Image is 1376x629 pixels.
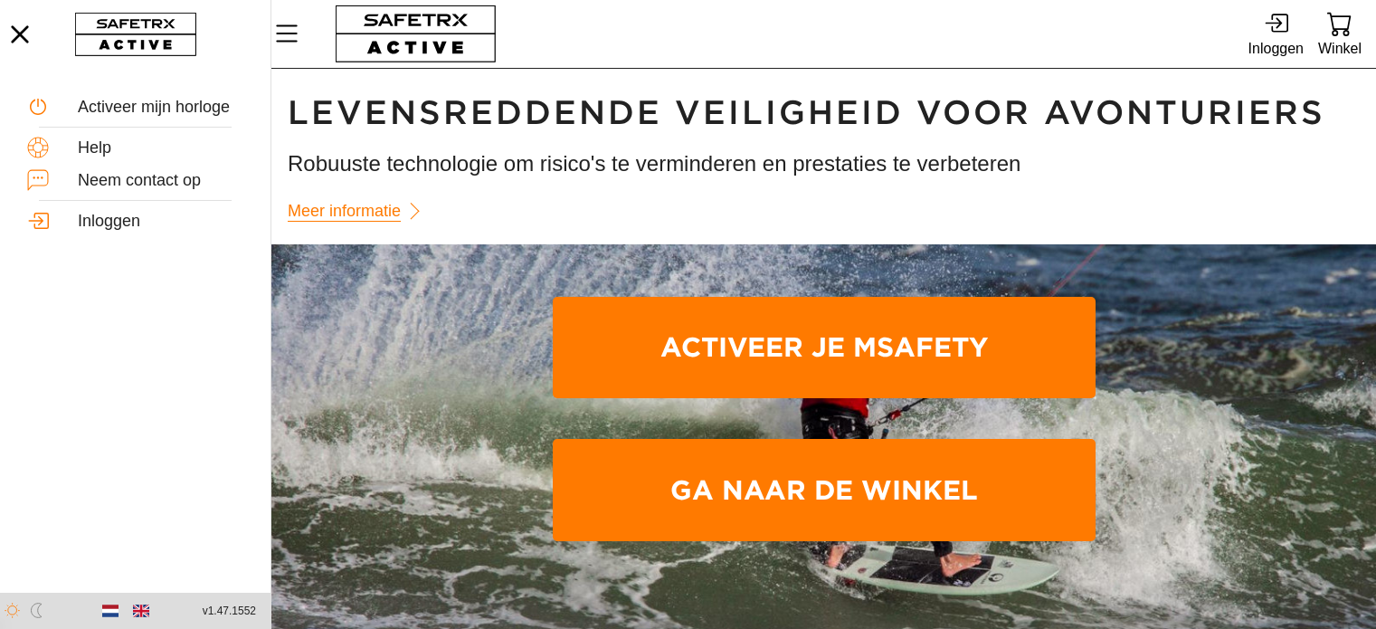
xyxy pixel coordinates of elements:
[102,603,119,619] img: nl.svg
[29,603,44,618] img: ModeDark.svg
[133,603,149,619] img: en.svg
[567,300,1081,396] span: Activeer je mSafety
[1318,36,1362,61] div: Winkel
[5,603,20,618] img: ModeLight.svg
[126,596,157,626] button: English
[78,98,243,118] div: Activeer mijn horloge
[567,443,1081,538] span: Ga naar de winkel
[288,148,1360,179] h3: Robuuste technologie om risico's te verminderen en prestaties te verbeteren
[27,137,49,158] img: Help.svg
[192,596,267,626] button: v1.47.1552
[553,439,1096,541] a: Ga naar de winkel
[288,197,401,225] span: Meer informatie
[288,194,433,229] a: Meer informatie
[78,138,243,158] div: Help
[271,14,317,52] button: Menu
[203,602,256,621] span: v1.47.1552
[1248,36,1304,61] div: Inloggen
[95,596,126,626] button: Dutch
[78,212,243,232] div: Inloggen
[553,297,1096,399] a: Activeer je mSafety
[27,169,49,191] img: ContactUs.svg
[288,92,1360,134] h1: Levensreddende veiligheid voor avonturiers
[78,171,243,191] div: Neem contact op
